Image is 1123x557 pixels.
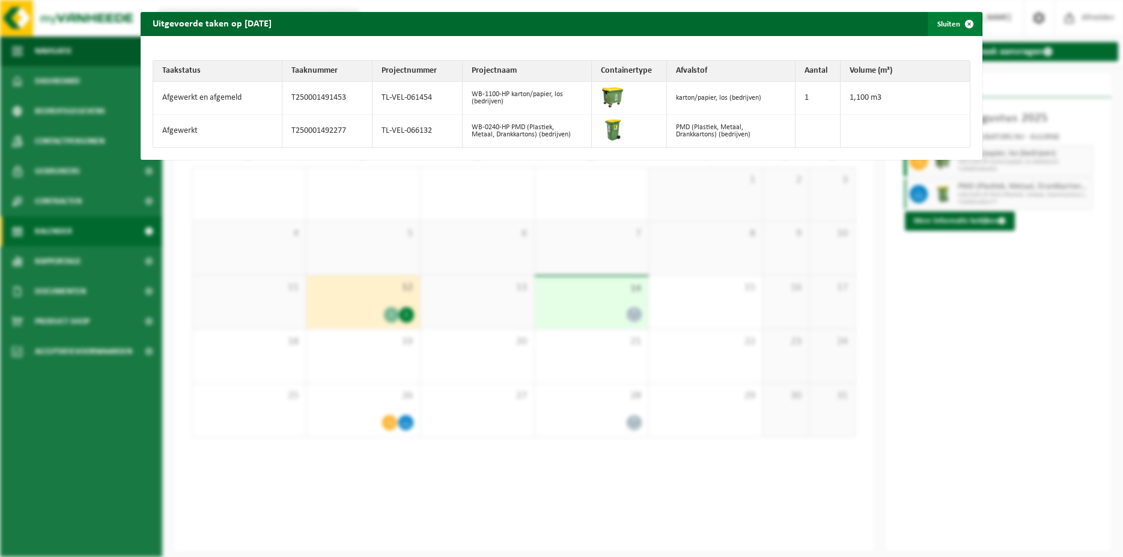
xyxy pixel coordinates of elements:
th: Containertype [592,61,667,82]
th: Afvalstof [667,61,796,82]
td: 1,100 m3 [841,82,970,115]
td: Afgewerkt [153,115,282,147]
img: WB-1100-HPE-GN-50 [601,85,625,109]
td: 1 [796,82,841,115]
th: Projectnummer [373,61,463,82]
td: WB-0240-HP PMD (Plastiek, Metaal, Drankkartons) (bedrijven) [463,115,592,147]
td: T250001492277 [282,115,373,147]
th: Projectnaam [463,61,592,82]
th: Volume (m³) [841,61,970,82]
img: WB-0240-HPE-GN-50 [601,118,625,142]
h2: Uitgevoerde taken op [DATE] [141,12,284,35]
th: Taakstatus [153,61,282,82]
td: T250001491453 [282,82,373,115]
th: Aantal [796,61,841,82]
button: Sluiten [928,12,981,36]
td: TL-VEL-066132 [373,115,463,147]
td: PMD (Plastiek, Metaal, Drankkartons) (bedrijven) [667,115,796,147]
td: WB-1100-HP karton/papier, los (bedrijven) [463,82,592,115]
td: karton/papier, los (bedrijven) [667,82,796,115]
td: TL-VEL-061454 [373,82,463,115]
th: Taaknummer [282,61,373,82]
td: Afgewerkt en afgemeld [153,82,282,115]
